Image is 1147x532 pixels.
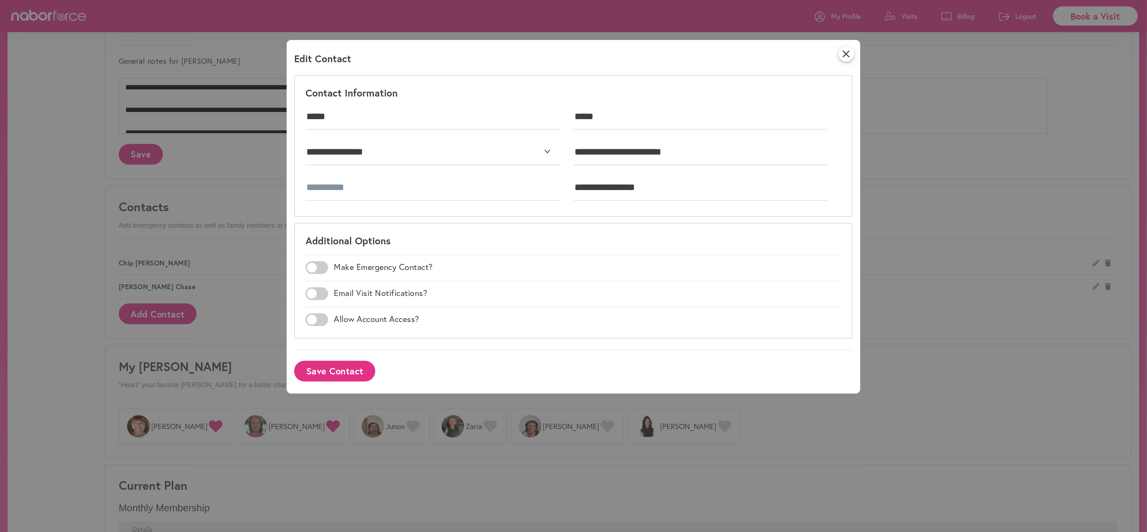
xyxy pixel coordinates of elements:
label: Allow Account Access? [334,314,419,324]
p: Edit Contact [294,52,351,71]
label: Email Visit Notifications? [334,288,427,298]
i: close [838,46,854,62]
label: Make Emergency Contact? [334,262,433,272]
p: Additional Options [306,234,391,247]
button: Save Contact [294,361,375,382]
p: Contact Information [306,86,398,99]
